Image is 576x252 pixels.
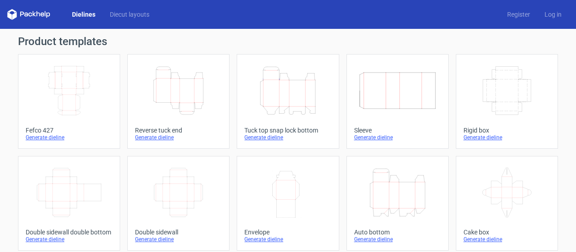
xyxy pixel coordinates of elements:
[354,127,441,134] div: Sleeve
[456,156,558,251] a: Cake boxGenerate dieline
[237,54,339,149] a: Tuck top snap lock bottomGenerate dieline
[346,54,449,149] a: SleeveGenerate dieline
[463,134,550,141] div: Generate dieline
[135,127,222,134] div: Reverse tuck end
[463,127,550,134] div: Rigid box
[244,134,331,141] div: Generate dieline
[127,156,229,251] a: Double sidewallGenerate dieline
[18,36,558,47] h1: Product templates
[18,54,120,149] a: Fefco 427Generate dieline
[463,229,550,236] div: Cake box
[18,156,120,251] a: Double sidewall double bottomGenerate dieline
[354,236,441,243] div: Generate dieline
[26,229,112,236] div: Double sidewall double bottom
[26,236,112,243] div: Generate dieline
[354,134,441,141] div: Generate dieline
[237,156,339,251] a: EnvelopeGenerate dieline
[26,134,112,141] div: Generate dieline
[244,236,331,243] div: Generate dieline
[346,156,449,251] a: Auto bottomGenerate dieline
[537,10,569,19] a: Log in
[65,10,103,19] a: Dielines
[500,10,537,19] a: Register
[127,54,229,149] a: Reverse tuck endGenerate dieline
[135,134,222,141] div: Generate dieline
[103,10,157,19] a: Diecut layouts
[135,236,222,243] div: Generate dieline
[244,229,331,236] div: Envelope
[26,127,112,134] div: Fefco 427
[135,229,222,236] div: Double sidewall
[354,229,441,236] div: Auto bottom
[463,236,550,243] div: Generate dieline
[244,127,331,134] div: Tuck top snap lock bottom
[456,54,558,149] a: Rigid boxGenerate dieline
